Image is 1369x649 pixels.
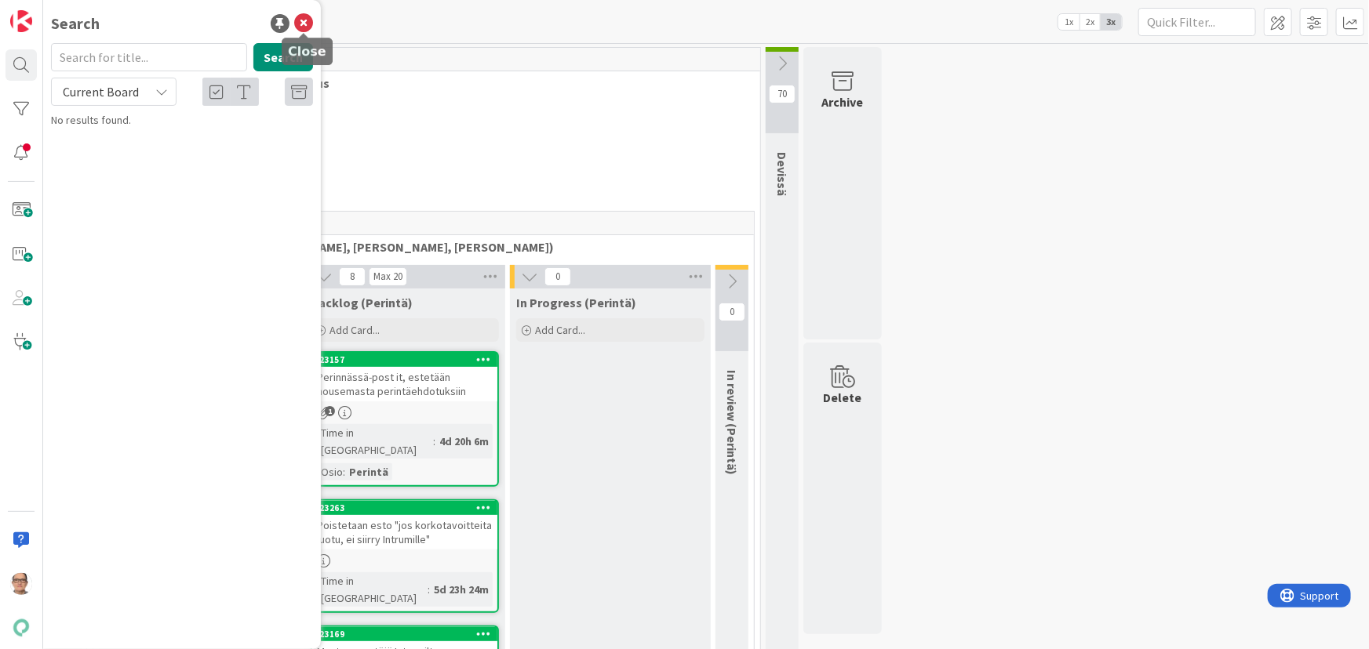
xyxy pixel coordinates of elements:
[63,84,139,100] span: Current Board
[325,406,335,416] span: 1
[339,267,366,286] span: 8
[824,388,862,407] div: Delete
[312,353,497,401] div: 23157Perinnässä-post it, estetään nousemasta perintäehdotuksiin
[95,75,741,91] span: Tekninen feature suunnittelu ja toteutus
[435,433,493,450] div: 4d 20h 6m
[319,502,497,513] div: 23263
[1101,14,1122,30] span: 3x
[769,85,796,103] span: 70
[253,43,313,71] button: Search
[10,10,32,32] img: Visit kanbanzone.com
[822,92,864,111] div: Archive
[373,273,402,281] div: Max 20
[312,367,497,401] div: Perinnässä-post it, estetään nousemasta perintäehdotuksiin
[311,295,413,310] span: Backlog (Perintä)
[774,152,790,196] span: Devissä
[1138,8,1256,36] input: Quick Filter...
[101,239,734,255] span: Perintä (Jaakko, PetriH, MikkoV, Pasi)
[51,43,247,71] input: Search for title...
[10,573,32,595] img: PK
[535,323,585,337] span: Add Card...
[330,323,380,337] span: Add Card...
[343,463,345,480] span: :
[51,12,100,35] div: Search
[317,424,433,459] div: Time in [GEOGRAPHIC_DATA]
[311,499,499,613] a: 23263Poistetaan esto "jos korkotavoitteita luotu, ei siirry Intrumille"Time in [GEOGRAPHIC_DATA]:...
[10,617,32,639] img: avatar
[516,295,636,310] span: In Progress (Perintä)
[312,501,497,515] div: 23263
[312,501,497,549] div: 23263Poistetaan esto "jos korkotavoitteita luotu, ei siirry Intrumille"
[319,629,497,640] div: 23169
[430,581,493,598] div: 5d 23h 24m
[724,370,740,475] span: In review (Perintä)
[544,267,571,286] span: 0
[317,463,343,480] div: Osio
[288,44,326,59] h5: Close
[345,463,392,480] div: Perintä
[1058,14,1080,30] span: 1x
[33,2,71,21] span: Support
[319,354,497,365] div: 23157
[719,303,745,321] span: 0
[312,515,497,549] div: Poistetaan esto "jos korkotavoitteita luotu, ei siirry Intrumille"
[428,581,430,598] span: :
[312,353,497,367] div: 23157
[51,112,313,129] div: No results found.
[312,627,497,641] div: 23169
[311,351,499,487] a: 23157Perinnässä-post it, estetään nousemasta perintäehdotuksiinTime in [GEOGRAPHIC_DATA]:4d 20h 6...
[433,433,435,450] span: :
[1080,14,1101,30] span: 2x
[317,572,428,607] div: Time in [GEOGRAPHIC_DATA]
